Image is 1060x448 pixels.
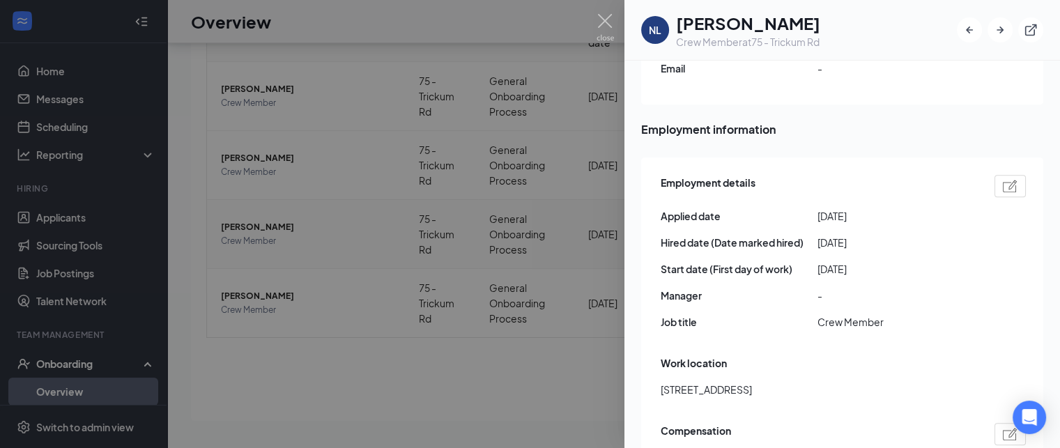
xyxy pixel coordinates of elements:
[661,208,817,224] span: Applied date
[649,23,661,37] div: NL
[661,175,755,197] span: Employment details
[1018,17,1043,43] button: ExternalLink
[817,235,974,250] span: [DATE]
[676,11,820,35] h1: [PERSON_NAME]
[988,17,1013,43] button: ArrowRight
[641,121,1043,138] span: Employment information
[661,61,817,76] span: Email
[661,423,731,445] span: Compensation
[993,23,1007,37] svg: ArrowRight
[661,314,817,330] span: Job title
[676,35,820,49] div: Crew Member at 75 - Trickum Rd
[962,23,976,37] svg: ArrowLeftNew
[817,314,974,330] span: Crew Member
[1024,23,1038,37] svg: ExternalLink
[661,261,817,277] span: Start date (First day of work)
[817,288,974,303] span: -
[661,288,817,303] span: Manager
[817,61,974,76] span: -
[817,208,974,224] span: [DATE]
[661,382,752,397] span: [STREET_ADDRESS]
[957,17,982,43] button: ArrowLeftNew
[661,355,727,371] span: Work location
[817,261,974,277] span: [DATE]
[661,235,817,250] span: Hired date (Date marked hired)
[1013,401,1046,434] div: Open Intercom Messenger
